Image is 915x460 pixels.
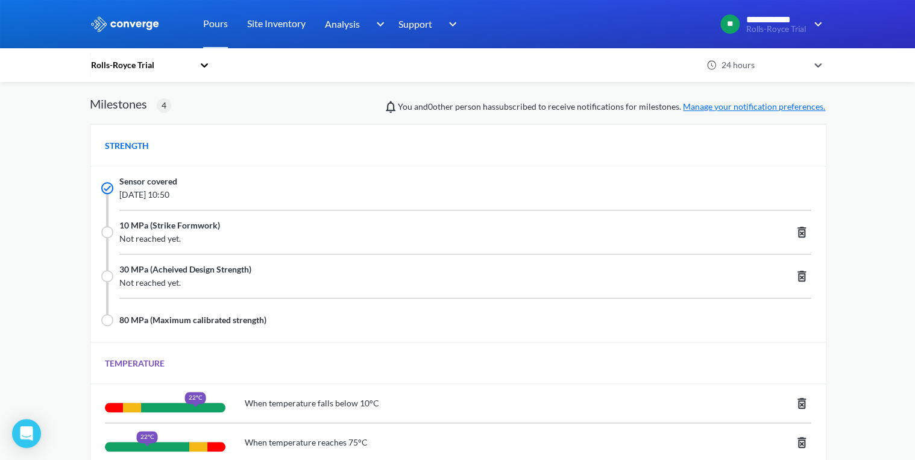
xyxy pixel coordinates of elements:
[441,17,460,31] img: downArrow.svg
[428,101,453,112] span: 0 other
[383,99,398,114] img: notifications-icon.svg
[119,219,220,232] span: 10 MPa (Strike Formwork)
[368,17,388,31] img: downArrow.svg
[105,357,165,370] span: TEMPERATURE
[245,436,368,449] span: When temperature reaches 75°C
[90,58,193,72] div: Rolls-Royce Trial
[12,419,41,448] div: Open Intercom Messenger
[718,58,808,72] div: 24 hours
[245,397,379,410] span: When temperature falls below 10°C
[706,60,717,71] img: icon-clock.svg
[90,96,147,111] h2: Milestones
[746,25,806,34] span: Rolls-Royce Trial
[137,431,158,443] div: 22°C
[90,16,160,32] img: logo_ewhite.svg
[119,188,665,201] span: [DATE] 10:50
[119,313,266,327] span: 80 MPa (Maximum calibrated strength)
[185,392,206,404] div: 22°C
[683,101,825,112] a: Manage your notification preferences.
[806,17,825,31] img: downArrow.svg
[325,16,360,31] span: Analysis
[162,99,166,112] span: 4
[119,263,251,276] span: 30 MPa (Acheived Design Strength)
[105,139,149,153] span: STRENGTH
[119,175,177,188] span: Sensor covered
[398,16,432,31] span: Support
[398,100,825,113] span: You and person has subscribed to receive notifications for milestones.
[119,276,665,289] span: Not reached yet.
[119,232,665,245] span: Not reached yet.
